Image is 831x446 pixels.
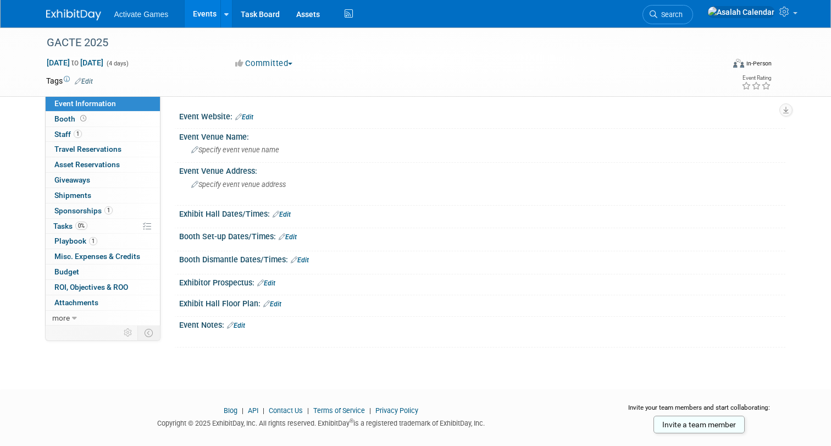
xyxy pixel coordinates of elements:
[257,279,275,287] a: Edit
[43,33,710,53] div: GACTE 2025
[746,59,772,68] div: In-Person
[741,75,771,81] div: Event Rating
[733,59,744,68] img: Format-Inperson.png
[46,9,101,20] img: ExhibitDay
[707,6,775,18] img: Asalah Calendar
[75,78,93,85] a: Edit
[114,10,169,19] span: Activate Games
[46,234,160,249] a: Playbook1
[54,267,79,276] span: Budget
[78,114,88,123] span: Booth not reserved yet
[179,163,785,177] div: Event Venue Address:
[46,58,104,68] span: [DATE] [DATE]
[46,249,160,264] a: Misc. Expenses & Credits
[273,211,291,218] a: Edit
[179,251,785,266] div: Booth Dismantle Dates/Times:
[235,113,253,121] a: Edit
[74,130,82,138] span: 1
[46,295,160,310] a: Attachments
[291,256,309,264] a: Edit
[231,58,297,69] button: Committed
[179,295,785,310] div: Exhibit Hall Floor Plan:
[52,313,70,322] span: more
[179,317,785,331] div: Event Notes:
[279,233,297,241] a: Edit
[46,416,596,428] div: Copyright © 2025 ExhibitDay, Inc. All rights reserved. ExhibitDay is a registered trademark of Ex...
[227,322,245,329] a: Edit
[46,311,160,326] a: more
[54,298,98,307] span: Attachments
[269,406,303,415] a: Contact Us
[54,145,121,153] span: Travel Reservations
[54,160,120,169] span: Asset Reservations
[653,416,745,433] a: Invite a team member
[46,280,160,295] a: ROI, Objectives & ROO
[46,127,160,142] a: Staff1
[664,57,772,74] div: Event Format
[54,175,90,184] span: Giveaways
[89,237,97,245] span: 1
[191,146,279,154] span: Specify event venue name
[46,96,160,111] a: Event Information
[54,283,128,291] span: ROI, Objectives & ROO
[46,157,160,172] a: Asset Reservations
[179,129,785,142] div: Event Venue Name:
[53,222,87,230] span: Tasks
[642,5,693,24] a: Search
[179,228,785,243] div: Booth Set-up Dates/Times:
[313,406,365,415] a: Terms of Service
[613,403,785,420] div: Invite your team members and start collaborating:
[46,188,160,203] a: Shipments
[46,265,160,279] a: Budget
[54,252,140,261] span: Misc. Expenses & Credits
[54,130,82,139] span: Staff
[248,406,258,415] a: API
[224,406,237,415] a: Blog
[263,300,281,308] a: Edit
[54,114,88,123] span: Booth
[375,406,418,415] a: Privacy Policy
[46,75,93,86] td: Tags
[54,191,91,200] span: Shipments
[350,418,353,424] sup: ®
[54,99,116,108] span: Event Information
[304,406,312,415] span: |
[137,326,160,340] td: Toggle Event Tabs
[46,203,160,218] a: Sponsorships1
[54,206,113,215] span: Sponsorships
[106,60,129,67] span: (4 days)
[179,108,785,123] div: Event Website:
[46,142,160,157] a: Travel Reservations
[657,10,683,19] span: Search
[367,406,374,415] span: |
[54,236,97,245] span: Playbook
[239,406,246,415] span: |
[260,406,267,415] span: |
[70,58,80,67] span: to
[46,112,160,126] a: Booth
[104,206,113,214] span: 1
[179,274,785,289] div: Exhibitor Prospectus:
[46,173,160,188] a: Giveaways
[46,219,160,234] a: Tasks0%
[179,206,785,220] div: Exhibit Hall Dates/Times:
[119,326,138,340] td: Personalize Event Tab Strip
[191,180,286,189] span: Specify event venue address
[75,222,87,230] span: 0%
